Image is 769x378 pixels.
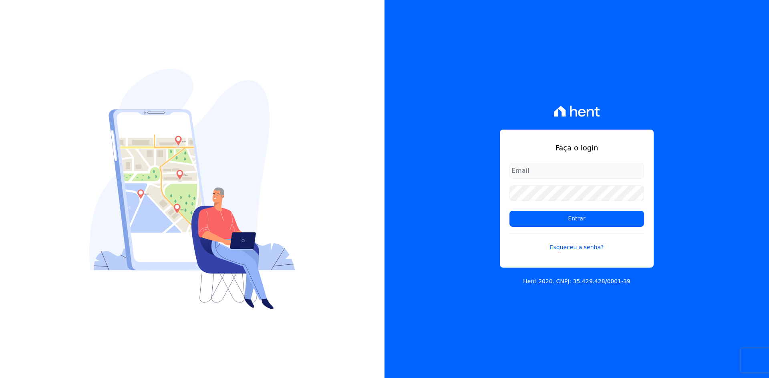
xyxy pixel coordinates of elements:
p: Hent 2020. CNPJ: 35.429.428/0001-39 [523,277,630,286]
img: Login [89,69,295,309]
h1: Faça o login [509,142,644,153]
input: Entrar [509,211,644,227]
input: Email [509,163,644,179]
a: Esqueceu a senha? [509,233,644,252]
